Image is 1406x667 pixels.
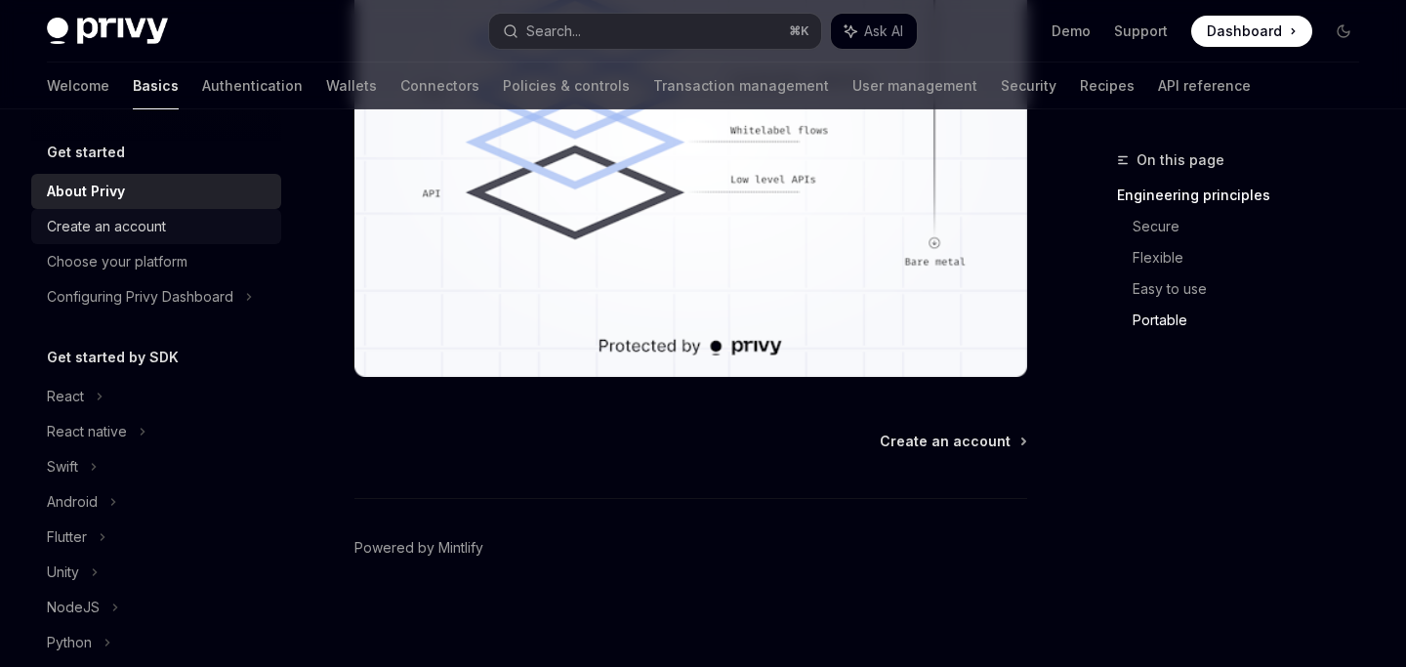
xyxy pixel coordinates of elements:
a: Choose your platform [31,244,281,279]
h5: Get started by SDK [47,346,179,369]
a: Create an account [880,432,1025,451]
span: On this page [1137,148,1224,172]
a: Transaction management [653,63,829,109]
img: dark logo [47,18,168,45]
span: Ask AI [864,21,903,41]
div: Configuring Privy Dashboard [47,285,233,309]
a: Engineering principles [1117,180,1375,211]
div: Android [47,490,98,514]
div: NodeJS [47,596,100,619]
a: Easy to use [1133,273,1375,305]
a: Support [1114,21,1168,41]
a: Wallets [326,63,377,109]
div: Flutter [47,525,87,549]
a: Flexible [1133,242,1375,273]
div: Python [47,631,92,654]
a: Welcome [47,63,109,109]
div: Choose your platform [47,250,187,273]
button: Search...⌘K [489,14,820,49]
a: Security [1001,63,1056,109]
a: Connectors [400,63,479,109]
span: Create an account [880,432,1011,451]
span: Dashboard [1207,21,1282,41]
div: Swift [47,455,78,479]
div: About Privy [47,180,125,203]
button: Toggle dark mode [1328,16,1359,47]
h5: Get started [47,141,125,164]
a: Recipes [1080,63,1135,109]
a: Create an account [31,209,281,244]
div: Create an account [47,215,166,238]
a: About Privy [31,174,281,209]
a: Dashboard [1191,16,1312,47]
div: Search... [526,20,581,43]
span: ⌘ K [789,23,809,39]
div: React native [47,420,127,443]
a: Basics [133,63,179,109]
a: User management [852,63,977,109]
div: Unity [47,561,79,584]
div: React [47,385,84,408]
a: Portable [1133,305,1375,336]
a: Secure [1133,211,1375,242]
button: Ask AI [831,14,917,49]
a: Policies & controls [503,63,630,109]
a: API reference [1158,63,1251,109]
a: Authentication [202,63,303,109]
a: Demo [1052,21,1091,41]
a: Powered by Mintlify [354,538,483,558]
